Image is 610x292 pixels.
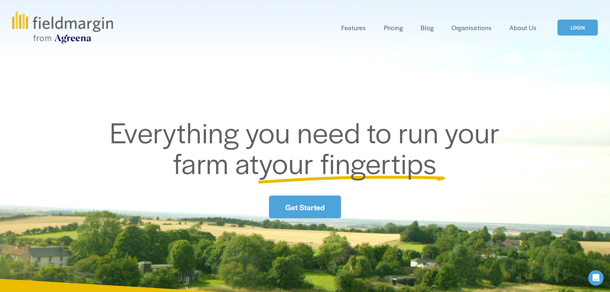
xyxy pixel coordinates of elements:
a: Get Started [269,196,341,218]
a: folder dropdown [341,22,366,33]
a: LOGIN [557,20,598,36]
a: Blog [421,22,434,33]
img: fieldmargin.com [12,12,113,44]
span: your fingertips [259,142,437,182]
a: About Us [509,22,537,33]
span: Features [341,23,366,32]
div: Open Intercom Messenger [588,270,604,286]
a: Organisations [451,22,492,33]
a: Pricing [384,22,403,33]
span: Everything you need to run your farm at [110,112,507,182]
